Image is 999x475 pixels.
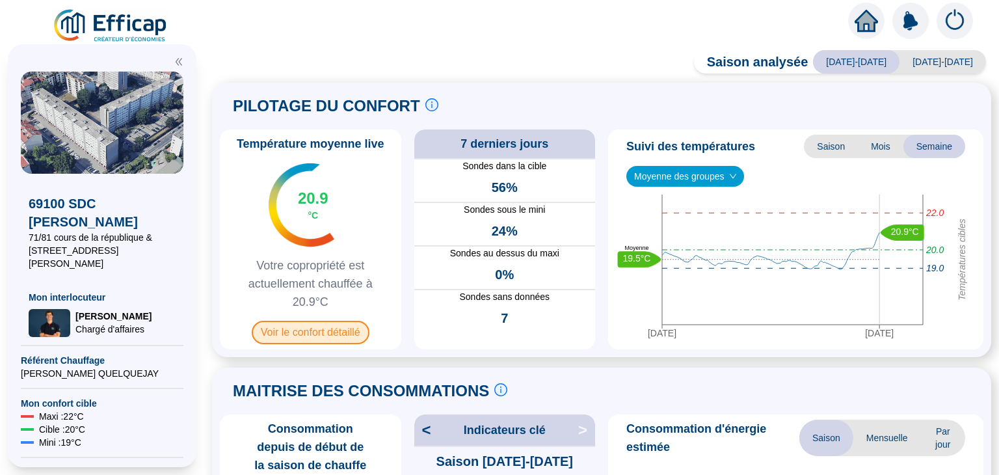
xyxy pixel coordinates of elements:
span: Suivi des températures [626,137,755,156]
span: Maxi : 22 °C [39,410,84,423]
img: indicateur températures [269,163,334,247]
span: 0% [495,265,514,284]
span: 71/81 cours de la république & [STREET_ADDRESS][PERSON_NAME] [29,231,176,270]
span: 24% [492,222,518,240]
span: Sondes sans données [414,290,596,304]
span: > [578,420,595,441]
span: Consommation depuis de début de la saison de chauffe [225,420,396,474]
tspan: 22.0 [926,208,944,219]
span: Chargé d'affaires [75,323,152,336]
img: alerts [937,3,973,39]
tspan: [DATE] [648,328,676,338]
span: Par jour [921,420,965,456]
span: double-left [174,57,183,66]
span: Cible : 20 °C [39,423,85,436]
span: down [729,172,737,180]
text: Moyenne [624,245,648,251]
span: < [414,420,431,441]
span: Mon confort cible [21,397,183,410]
span: Sondes sous le mini [414,203,596,217]
span: Référent Chauffage [21,354,183,367]
span: info-circle [494,383,507,396]
span: Mini : 19 °C [39,436,81,449]
span: 7 derniers jours [460,135,548,153]
span: Semaine [903,135,965,158]
span: Mensuelle [853,420,921,456]
span: Saison [DATE]-[DATE] [436,452,573,470]
span: 56% [492,178,518,197]
span: Mois [858,135,903,158]
span: Saison [799,420,853,456]
text: 19.5°C [623,254,651,264]
span: Votre copropriété est actuellement chauffée à 20.9°C [225,256,396,311]
img: efficap energie logo [52,8,170,44]
tspan: [DATE] [865,328,894,338]
span: [PERSON_NAME] [75,310,152,323]
img: Chargé d'affaires [29,309,70,337]
span: MAITRISE DES CONSOMMATIONS [233,381,489,401]
span: [DATE]-[DATE] [899,50,986,74]
span: 69100 SDC [PERSON_NAME] [29,195,176,231]
span: PILOTAGE DU CONFORT [233,96,420,116]
tspan: Températures cibles [957,219,967,301]
span: home [855,9,878,33]
span: Sondes au dessus du maxi [414,247,596,260]
span: Consommation d'énergie estimée [626,420,799,456]
img: alerts [892,3,929,39]
span: Température moyenne live [229,135,392,153]
span: Indicateurs clé [464,421,546,439]
span: Sondes dans la cible [414,159,596,173]
tspan: 19.0 [926,263,944,273]
span: Mon interlocuteur [29,291,176,304]
span: 20.9 [298,188,328,209]
span: [PERSON_NAME] QUELQUEJAY [21,367,183,380]
tspan: 20.0 [926,245,944,255]
span: Voir le confort détaillé [252,321,369,344]
span: Moyenne des groupes [634,167,736,186]
span: °C [308,209,318,222]
span: Saison [804,135,858,158]
span: info-circle [425,98,438,111]
span: [DATE]-[DATE] [813,50,899,74]
span: Saison analysée [694,53,808,71]
span: 7 [501,309,508,327]
text: 20.9°C [891,226,919,237]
